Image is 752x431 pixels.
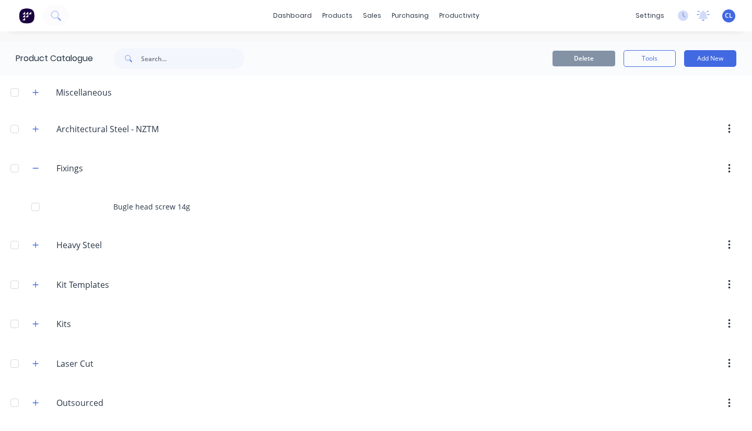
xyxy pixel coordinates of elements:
button: Delete [553,51,615,66]
button: Tools [624,50,676,67]
input: Enter category name [56,278,180,291]
input: Enter category name [56,123,180,135]
span: CL [725,11,733,20]
input: Search... [141,48,244,69]
div: settings [630,8,669,24]
button: Add New [684,50,736,67]
img: Factory [19,8,34,24]
div: products [317,8,358,24]
input: Enter category name [56,397,180,409]
input: Enter category name [56,357,180,370]
div: purchasing [386,8,434,24]
div: productivity [434,8,485,24]
a: dashboard [268,8,317,24]
input: Enter category name [56,162,180,174]
div: Miscellaneous [48,86,120,99]
input: Enter category name [56,239,180,251]
div: sales [358,8,386,24]
input: Enter category name [56,318,180,330]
